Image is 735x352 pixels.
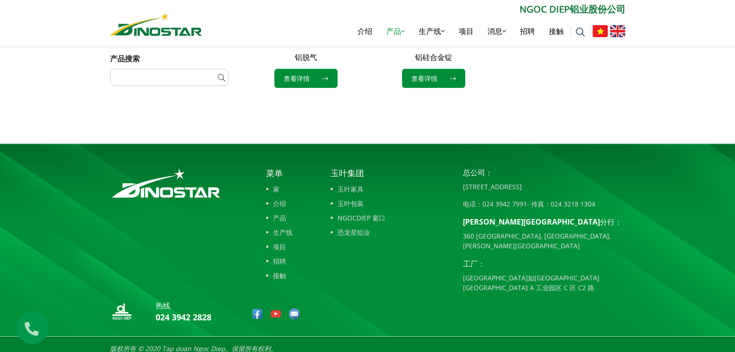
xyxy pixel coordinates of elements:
[273,242,286,251] font: 项目
[379,16,412,46] a: 产品
[358,26,372,36] font: 介绍
[459,26,474,36] font: 项目
[482,199,527,208] a: 024 3942 7991
[520,26,535,36] font: 招聘
[338,213,385,222] font: NGOCDIEP 窗口
[592,25,608,37] img: 越南语
[110,13,202,36] img: 恐龙星铝业
[331,167,364,179] font: 玉叶集团
[266,213,293,223] a: 产品
[610,25,625,37] img: 英语
[549,26,564,36] font: 接触
[331,213,449,223] a: NGOCDIEP 窗口
[338,199,364,208] font: 玉叶包装
[331,227,449,237] a: 恐龙星铝业
[402,69,465,88] a: 查看详情
[266,184,293,194] a: 家
[463,199,482,208] font: 电话：
[520,3,625,15] font: NGOC DIEP铝业股份公司
[415,52,452,62] a: 铝硅合金锭
[266,167,283,179] font: 菜单
[463,273,599,292] font: [GEOGRAPHIC_DATA]如[GEOGRAPHIC_DATA] [GEOGRAPHIC_DATA] A 工业园区 C 区 C2 路
[273,199,286,208] font: 介绍
[273,228,293,237] font: 生产线
[576,27,585,37] img: 搜索
[295,52,317,62] a: 铝脱气
[266,227,293,237] a: 生产线
[463,259,485,269] font: 工厂：
[481,16,513,46] a: 消息
[338,185,364,193] font: 玉叶家具
[488,26,502,36] font: 消息
[452,16,481,46] a: 项目
[273,185,280,193] font: 家
[156,300,170,311] font: 热线
[273,271,286,280] font: 接触
[513,16,542,46] a: 招聘
[463,232,611,250] font: 360 [GEOGRAPHIC_DATA], [GEOGRAPHIC_DATA], [PERSON_NAME][GEOGRAPHIC_DATA]
[338,228,370,237] font: 恐龙星铝业
[386,26,401,36] font: 产品
[331,199,449,208] a: 玉叶包装
[542,16,571,46] a: 接触
[463,182,522,191] font: [STREET_ADDRESS]
[419,26,441,36] font: 生产线
[266,271,293,280] a: 接触
[351,16,379,46] a: 介绍
[156,312,211,323] a: 024 3942 2828
[273,257,286,266] font: 招聘
[411,74,437,83] font: 查看详情
[463,217,622,227] font: [PERSON_NAME][GEOGRAPHIC_DATA]分行：
[527,199,551,208] font: - 传真：
[463,167,493,178] font: 总公司：
[266,256,293,266] a: 招聘
[412,16,452,46] a: 生产线
[266,199,293,208] a: 介绍
[273,213,286,222] font: 产品
[274,69,338,88] a: 查看详情
[284,74,310,83] font: 查看详情
[266,242,293,252] a: 项目
[331,184,449,194] a: 玉叶家具
[110,300,133,323] img: logo_nd_footer
[110,53,140,64] font: 产品搜索
[551,199,595,208] a: 024 3218 1304
[110,167,222,199] img: logo_footer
